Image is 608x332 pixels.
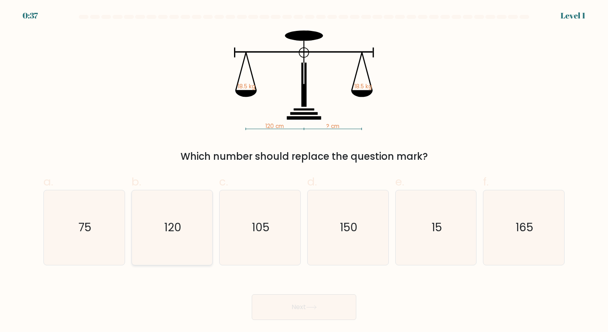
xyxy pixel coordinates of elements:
span: e. [395,174,404,189]
span: f. [483,174,489,189]
tspan: 18.5 kg [354,83,372,90]
span: a. [43,174,53,189]
span: d. [307,174,317,189]
text: 105 [252,220,269,236]
span: b. [131,174,141,189]
tspan: 18.5 kg [238,83,255,90]
div: Which number should replace the question mark? [48,149,560,164]
span: c. [219,174,228,189]
text: 165 [516,220,533,236]
text: 120 [164,220,181,236]
text: 15 [431,220,442,236]
text: 150 [340,220,357,236]
tspan: ? cm [326,122,339,130]
div: 0:37 [23,10,38,22]
div: Level 1 [561,10,585,22]
text: 75 [78,220,91,236]
button: Next [252,294,356,320]
tspan: 120 cm [265,122,284,130]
